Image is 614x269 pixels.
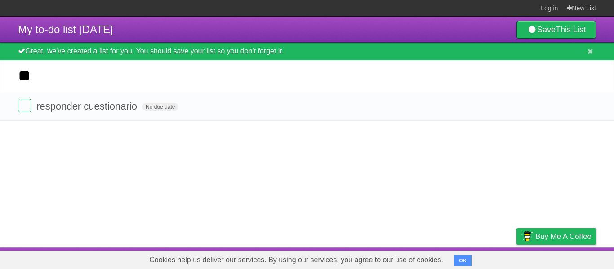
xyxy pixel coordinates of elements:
[521,229,533,244] img: Buy me a coffee
[516,228,596,245] a: Buy me a coffee
[516,21,596,39] a: SaveThis List
[535,229,592,244] span: Buy me a coffee
[142,103,178,111] span: No due date
[18,99,31,112] label: Done
[397,250,416,267] a: About
[36,101,139,112] span: responder cuestionario
[539,250,596,267] a: Suggest a feature
[556,25,586,34] b: This List
[18,23,113,35] span: My to-do list [DATE]
[505,250,528,267] a: Privacy
[427,250,463,267] a: Developers
[454,255,472,266] button: OK
[140,251,452,269] span: Cookies help us deliver our services. By using our services, you agree to our use of cookies.
[474,250,494,267] a: Terms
